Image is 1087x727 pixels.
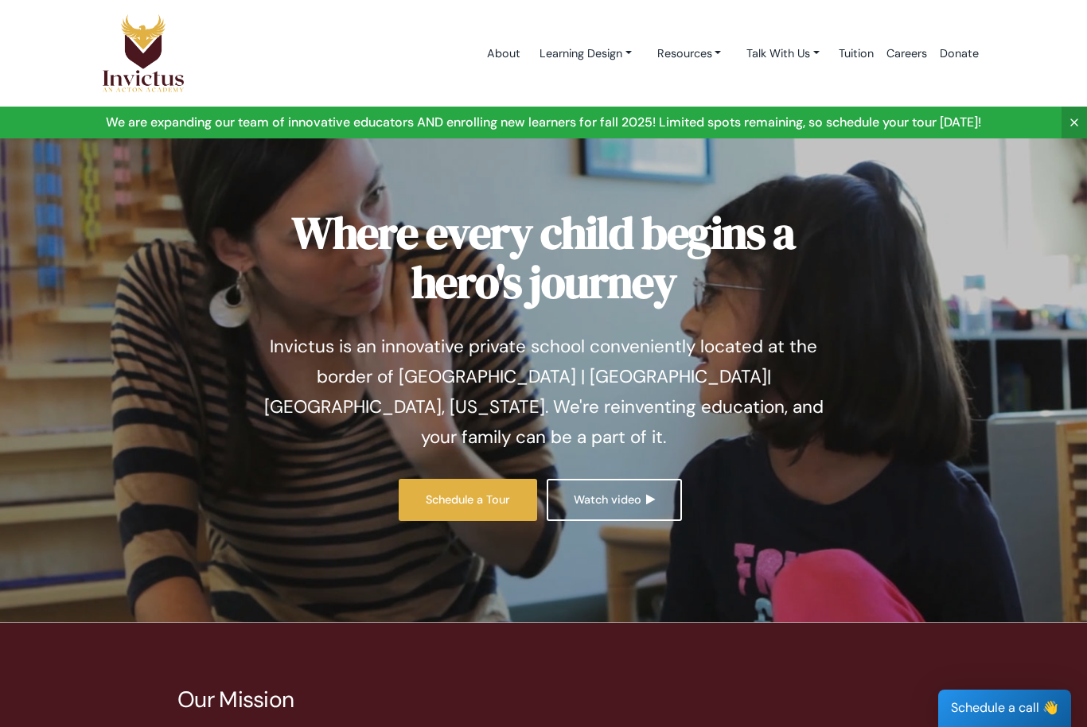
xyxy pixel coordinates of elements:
a: About [481,20,527,87]
a: Careers [880,20,933,87]
a: Watch video [547,479,681,521]
img: Logo [102,14,185,93]
p: Invictus is an innovative private school conveniently located at the border of [GEOGRAPHIC_DATA] ... [253,332,834,453]
a: Resources [645,39,734,68]
a: Schedule a Tour [399,479,537,521]
a: Tuition [832,20,880,87]
h1: Where every child begins a hero's journey [253,208,834,306]
a: Learning Design [527,39,645,68]
a: Donate [933,20,985,87]
a: Talk With Us [734,39,832,68]
p: Our Mission [177,686,910,713]
div: Schedule a call 👋 [938,690,1071,727]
